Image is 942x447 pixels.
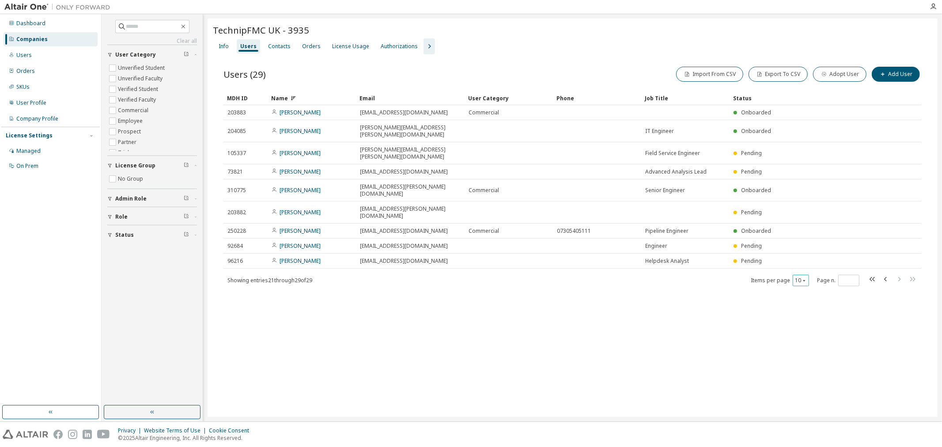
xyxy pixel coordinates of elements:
[645,227,689,235] span: Pipeline Engineer
[381,43,418,50] div: Authorizations
[107,38,197,45] a: Clear all
[741,242,762,250] span: Pending
[16,52,32,59] div: Users
[645,150,700,157] span: Field Service Engineer
[741,227,771,235] span: Onboarded
[118,148,131,158] label: Trial
[107,45,197,64] button: User Category
[360,124,461,138] span: [PERSON_NAME][EMAIL_ADDRESS][PERSON_NAME][DOMAIN_NAME]
[209,427,254,434] div: Cookie Consent
[118,434,254,442] p: © 2025 Altair Engineering, Inc. All Rights Reserved.
[359,91,461,105] div: Email
[360,183,461,197] span: [EMAIL_ADDRESS][PERSON_NAME][DOMAIN_NAME]
[280,257,321,265] a: [PERSON_NAME]
[53,430,63,439] img: facebook.svg
[4,3,115,11] img: Altair One
[645,258,689,265] span: Helpdesk Analyst
[268,43,291,50] div: Contacts
[741,186,771,194] span: Onboarded
[872,67,920,82] button: Add User
[107,225,197,245] button: Status
[16,20,45,27] div: Dashboard
[741,168,762,175] span: Pending
[469,187,499,194] span: Commercial
[227,187,246,194] span: 310775
[280,168,321,175] a: [PERSON_NAME]
[645,168,707,175] span: Advanced Analysis Lead
[227,242,243,250] span: 92684
[676,67,743,82] button: Import From CSV
[813,67,866,82] button: Adopt User
[68,430,77,439] img: instagram.svg
[817,275,859,286] span: Page n.
[115,162,155,169] span: License Group
[16,148,41,155] div: Managed
[118,105,150,116] label: Commercial
[227,227,246,235] span: 250228
[280,109,321,116] a: [PERSON_NAME]
[97,430,110,439] img: youtube.svg
[227,109,246,116] span: 203883
[16,68,35,75] div: Orders
[6,132,53,139] div: License Settings
[556,91,638,105] div: Phone
[302,43,321,50] div: Orders
[645,242,667,250] span: Engineer
[360,109,448,116] span: [EMAIL_ADDRESS][DOMAIN_NAME]
[280,242,321,250] a: [PERSON_NAME]
[118,95,158,105] label: Verified Faculty
[115,195,147,202] span: Admin Role
[733,91,869,105] div: Status
[118,126,143,137] label: Prospect
[107,189,197,208] button: Admin Role
[557,227,591,235] span: 07305405111
[227,150,246,157] span: 105337
[360,205,461,220] span: [EMAIL_ADDRESS][PERSON_NAME][DOMAIN_NAME]
[118,137,138,148] label: Partner
[223,68,266,80] span: Users (29)
[3,430,48,439] img: altair_logo.svg
[240,43,257,50] div: Users
[741,109,771,116] span: Onboarded
[645,91,726,105] div: Job Title
[118,116,144,126] label: Employee
[360,242,448,250] span: [EMAIL_ADDRESS][DOMAIN_NAME]
[227,91,264,105] div: MDH ID
[360,227,448,235] span: [EMAIL_ADDRESS][DOMAIN_NAME]
[749,67,808,82] button: Export To CSV
[144,427,209,434] div: Website Terms of Use
[213,24,309,36] span: TechnipFMC UK - 3935
[227,209,246,216] span: 203882
[469,227,499,235] span: Commercial
[16,115,58,122] div: Company Profile
[280,127,321,135] a: [PERSON_NAME]
[280,227,321,235] a: [PERSON_NAME]
[227,277,312,284] span: Showing entries 21 through 29 of 29
[227,258,243,265] span: 96216
[280,186,321,194] a: [PERSON_NAME]
[795,277,807,284] button: 10
[184,231,189,239] span: Clear filter
[118,174,145,184] label: No Group
[16,99,46,106] div: User Profile
[118,63,166,73] label: Unverified Student
[184,213,189,220] span: Clear filter
[83,430,92,439] img: linkedin.svg
[115,231,134,239] span: Status
[468,91,549,105] div: User Category
[360,168,448,175] span: [EMAIL_ADDRESS][DOMAIN_NAME]
[741,127,771,135] span: Onboarded
[115,51,156,58] span: User Category
[469,109,499,116] span: Commercial
[360,146,461,160] span: [PERSON_NAME][EMAIL_ADDRESS][PERSON_NAME][DOMAIN_NAME]
[227,168,243,175] span: 73821
[332,43,369,50] div: License Usage
[118,73,164,84] label: Unverified Faculty
[360,258,448,265] span: [EMAIL_ADDRESS][DOMAIN_NAME]
[741,149,762,157] span: Pending
[16,163,38,170] div: On Prem
[184,195,189,202] span: Clear filter
[107,207,197,227] button: Role
[107,156,197,175] button: License Group
[219,43,229,50] div: Info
